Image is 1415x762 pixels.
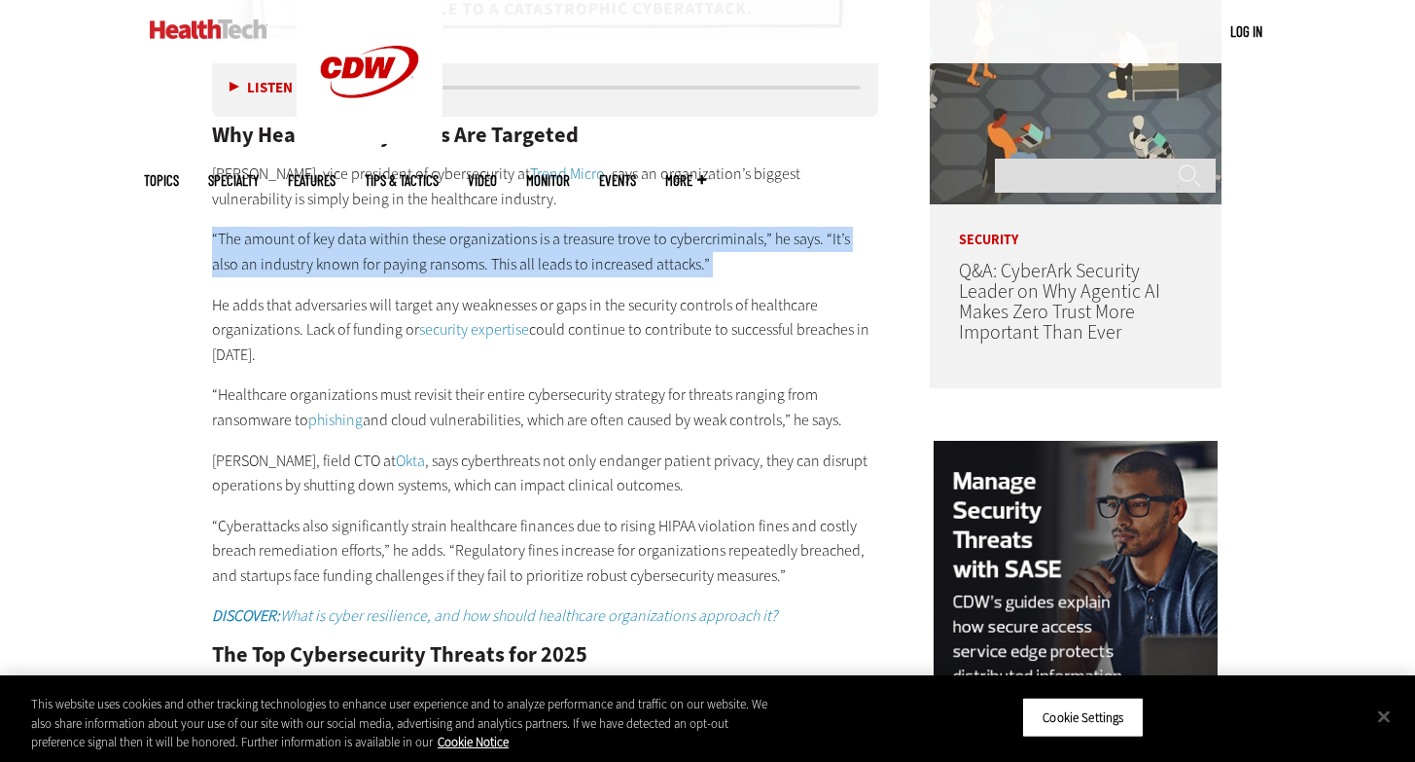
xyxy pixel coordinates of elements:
[212,293,879,368] p: He adds that adversaries will target any weaknesses or gaps in the security controls of healthcar...
[212,382,879,432] p: “Healthcare organizations must revisit their entire cybersecurity strategy for threats ranging fr...
[212,227,879,276] p: “The amount of key data within these organizations is a treasure trove to cybercriminals,” he say...
[396,451,425,471] a: Okta
[665,173,706,188] span: More
[930,204,1221,247] p: Security
[288,173,336,188] a: Features
[599,173,636,188] a: Events
[1362,695,1405,738] button: Close
[212,644,879,666] h2: The Top Cybersecurity Threats for 2025
[212,605,777,626] em: What is cyber resilience, and how should healthcare organizations approach it?
[31,695,778,752] div: This website uses cookies and other tracking technologies to enhance user experience and to analy...
[208,173,259,188] span: Specialty
[1230,21,1262,42] div: User menu
[1230,22,1262,40] a: Log in
[526,173,570,188] a: MonITor
[297,128,442,149] a: CDW
[212,514,879,589] p: “Cyberattacks also significantly strain healthcare finances due to rising HIPAA violation fines a...
[468,173,497,188] a: Video
[1022,697,1144,738] button: Cookie Settings
[212,449,879,498] p: [PERSON_NAME], field CTO at , says cyberthreats not only endanger patient privacy, they can disru...
[150,19,267,39] img: Home
[365,173,439,188] a: Tips & Tactics
[959,258,1160,345] a: Q&A: CyberArk Security Leader on Why Agentic AI Makes Zero Trust More Important Than Ever
[308,410,363,430] a: phishing
[144,173,179,188] span: Topics
[212,605,280,626] strong: DISCOVER:
[438,734,509,750] a: More information about your privacy
[212,605,777,626] a: DISCOVER:What is cyber resilience, and how should healthcare organizations approach it?
[419,319,529,340] a: security expertise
